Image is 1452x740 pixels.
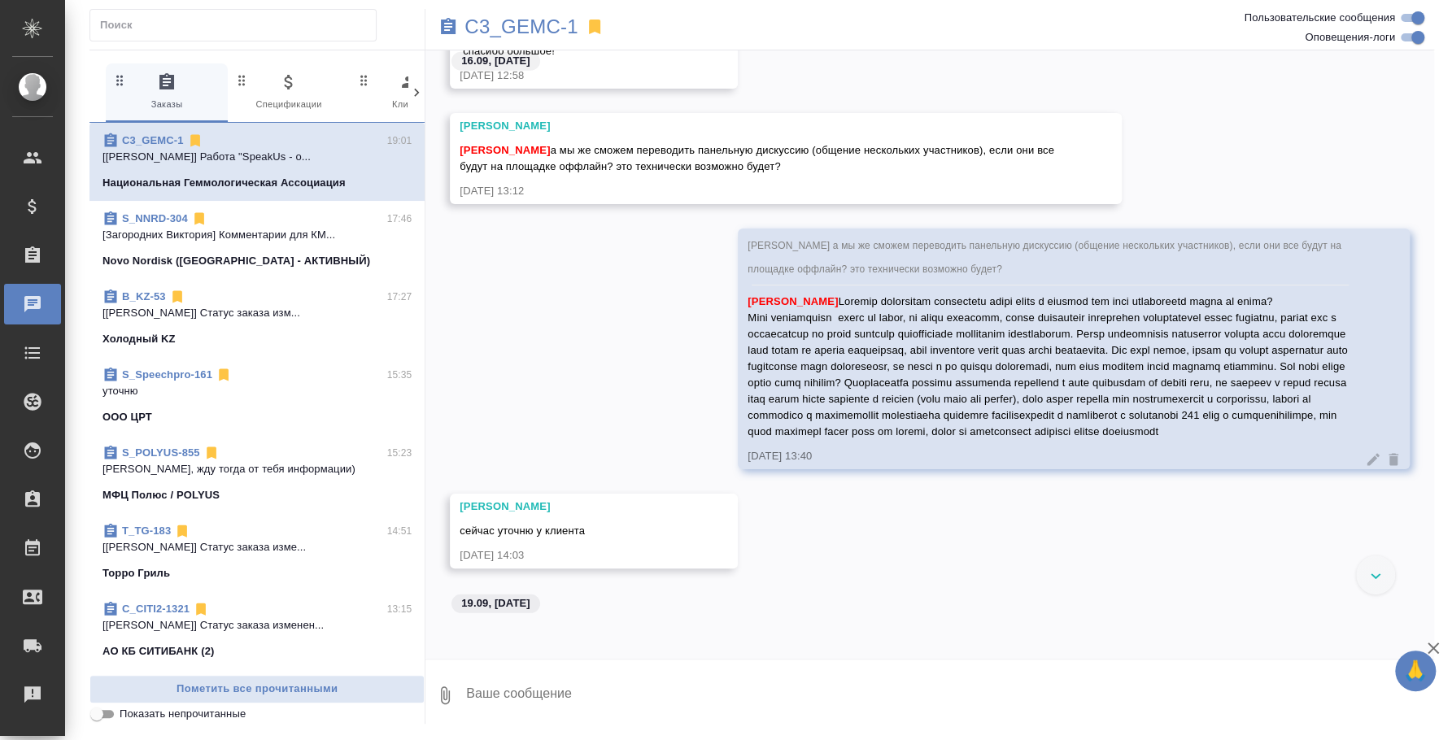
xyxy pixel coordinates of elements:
[122,368,212,381] a: S_Speechpro-161
[89,675,425,703] button: Пометить все прочитанными
[1244,10,1395,26] span: Пользовательские сообщения
[89,591,425,669] div: C_CITI2-132113:15[[PERSON_NAME]] Статус заказа изменен...АО КБ СИТИБАНК (2)
[122,446,200,459] a: S_POLYUS-855
[460,144,1057,172] span: а мы же сможем переводить панельную дискуссию (общение нескольких участников), если они все будут...
[102,227,412,243] p: [Загородних Виктория] Комментарии для КМ...
[234,72,343,112] span: Спецификации
[112,72,128,88] svg: Зажми и перетащи, чтобы поменять порядок вкладок
[461,53,530,69] p: 16.09, [DATE]
[169,289,185,305] svg: Отписаться
[120,706,246,722] span: Показать непрочитанные
[460,547,681,564] div: [DATE] 14:03
[387,289,412,305] p: 17:27
[89,513,425,591] div: T_TG-18314:51[[PERSON_NAME]] Статус заказа изме...Торро Гриль
[387,211,412,227] p: 17:46
[122,603,190,615] a: C_CITI2-1321
[460,498,681,515] div: [PERSON_NAME]
[460,183,1065,199] div: [DATE] 13:12
[102,253,370,269] p: Novo Nordisk ([GEOGRAPHIC_DATA] - АКТИВНЫЙ)
[748,448,1353,464] div: [DATE] 13:40
[102,383,412,399] p: уточню
[460,525,585,537] span: сейчас уточню у клиента
[102,149,412,165] p: [[PERSON_NAME]] Работа "SpeakUs - о...
[1305,29,1395,46] span: Оповещения-логи
[191,211,207,227] svg: Отписаться
[102,617,412,633] p: [[PERSON_NAME]] Статус заказа изменен...
[216,367,232,383] svg: Отписаться
[748,295,1350,437] span: Loremip dolorsitam consectetu adipi elits d eiusmod tem inci utlaboreetd magna al enima? Mini ven...
[234,72,250,88] svg: Зажми и перетащи, чтобы поменять порядок вкладок
[203,445,220,461] svg: Отписаться
[464,19,578,35] a: C3_GEMC-1
[102,331,176,347] p: Холодный KZ
[122,134,184,146] a: C3_GEMC-1
[102,175,346,191] p: Национальная Геммологическая Ассоциация
[100,14,376,37] input: Поиск
[89,357,425,435] div: S_Speechpro-16115:35уточнюOOO ЦРТ
[1402,654,1429,688] span: 🙏
[102,487,220,503] p: МФЦ Полюс / POLYUS
[89,435,425,513] div: S_POLYUS-85515:23[PERSON_NAME], жду тогда от тебя информации)МФЦ Полюс / POLYUS
[1395,651,1436,691] button: 🙏
[102,305,412,321] p: [[PERSON_NAME]] Статус заказа изм...
[387,133,412,149] p: 19:01
[387,601,412,617] p: 13:15
[387,523,412,539] p: 14:51
[174,523,190,539] svg: Отписаться
[98,680,416,699] span: Пометить все прочитанными
[748,295,838,307] span: [PERSON_NAME]
[356,72,372,88] svg: Зажми и перетащи, чтобы поменять порядок вкладок
[102,409,152,425] p: OOO ЦРТ
[193,601,209,617] svg: Отписаться
[122,290,166,303] a: B_KZ-53
[387,445,412,461] p: 15:23
[460,118,1065,134] div: [PERSON_NAME]
[89,123,425,201] div: C3_GEMC-119:01[[PERSON_NAME]] Работа "SpeakUs - о...Национальная Геммологическая Ассоциация
[102,565,170,581] p: Торро Гриль
[102,643,214,659] p: АО КБ СИТИБАНК (2)
[89,201,425,279] div: S_NNRD-30417:46[Загородних Виктория] Комментарии для КМ...Novo Nordisk ([GEOGRAPHIC_DATA] - АКТИВ...
[102,539,412,555] p: [[PERSON_NAME]] Статус заказа изме...
[387,367,412,383] p: 15:35
[187,133,203,149] svg: Отписаться
[356,72,465,112] span: Клиенты
[89,279,425,357] div: B_KZ-5317:27[[PERSON_NAME]] Статус заказа изм...Холодный KZ
[102,461,412,477] p: [PERSON_NAME], жду тогда от тебя информации)
[122,525,171,537] a: T_TG-183
[460,144,550,156] span: [PERSON_NAME]
[461,595,530,612] p: 19.09, [DATE]
[122,212,188,224] a: S_NNRD-304
[112,72,221,112] span: Заказы
[748,240,1344,275] span: [PERSON_NAME] а мы же сможем переводить панельную дискуссию (общение нескольких участников), если...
